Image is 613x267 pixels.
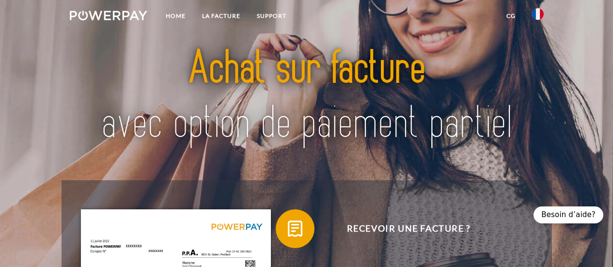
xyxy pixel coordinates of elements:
img: logo-powerpay-white.svg [70,11,148,20]
span: Recevoir une facture ? [290,209,527,248]
img: title-powerpay_fr.svg [93,27,520,166]
iframe: Bouton de lancement de la fenêtre de messagerie [574,228,605,259]
button: Recevoir une facture ? [276,209,528,248]
a: Support [249,7,295,25]
div: Besoin d’aide? [534,206,603,223]
a: LA FACTURE [194,7,249,25]
a: Home [157,7,194,25]
img: fr [532,8,544,20]
img: qb_bill.svg [283,217,307,241]
a: CG [498,7,524,25]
